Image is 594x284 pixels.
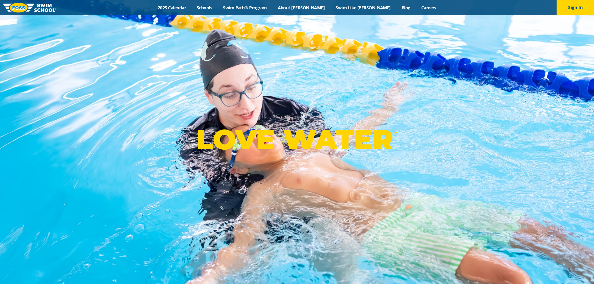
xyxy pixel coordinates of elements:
[3,3,56,12] img: FOSS Swim School Logo
[272,5,330,11] a: About [PERSON_NAME]
[152,5,191,11] a: 2025 Calendar
[191,5,218,11] a: Schools
[416,5,442,11] a: Careers
[330,5,396,11] a: Swim Like [PERSON_NAME]
[218,5,272,11] a: Swim Path® Program
[396,5,416,11] a: Blog
[393,129,398,137] sup: ®
[196,123,398,156] p: LOVE WATER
